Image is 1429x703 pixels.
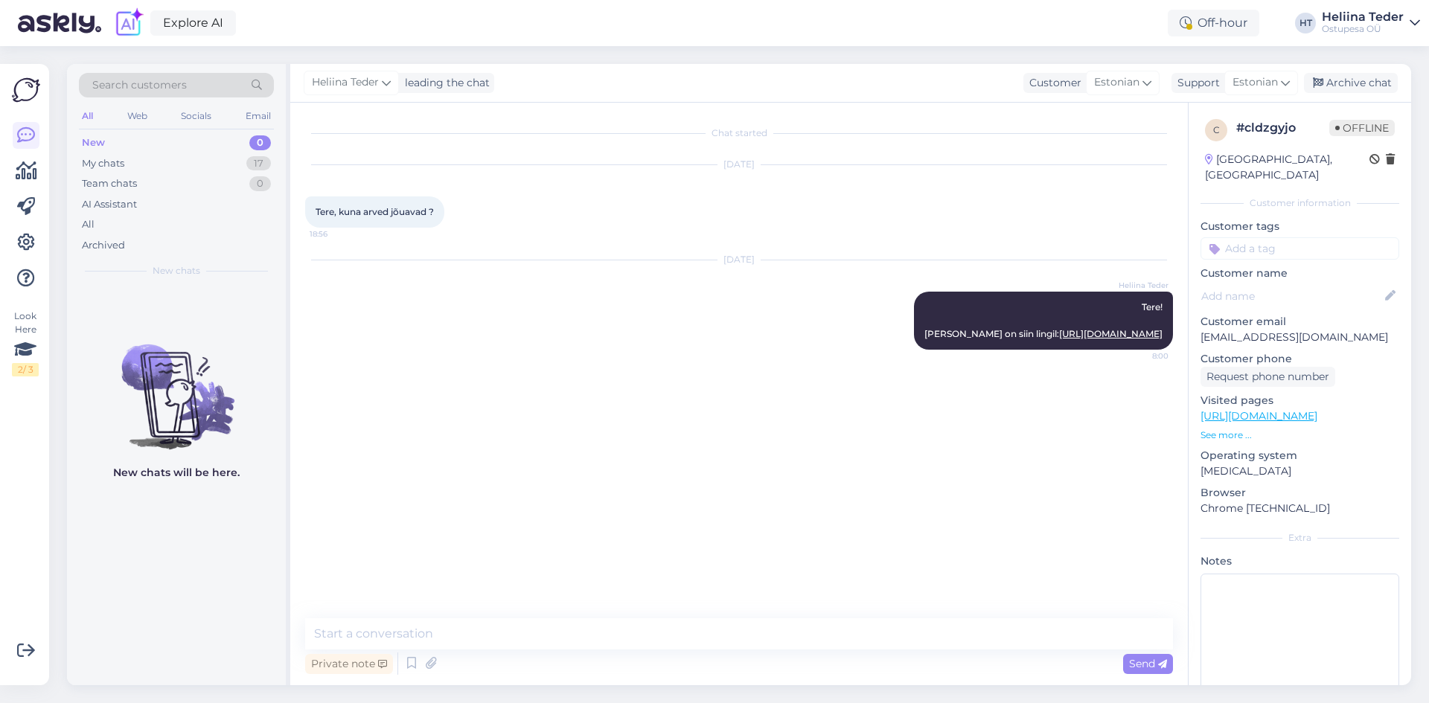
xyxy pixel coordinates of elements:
p: [MEDICAL_DATA] [1201,463,1399,479]
span: 8:00 [1113,350,1169,362]
a: Explore AI [150,10,236,36]
div: [DATE] [305,253,1173,266]
a: [URL][DOMAIN_NAME] [1059,328,1163,339]
span: Estonian [1233,74,1278,91]
span: c [1213,124,1220,135]
span: Send [1129,657,1167,670]
img: No chats [67,318,286,452]
p: Customer phone [1201,351,1399,367]
p: New chats will be here. [113,465,240,481]
div: Archived [82,238,125,253]
span: Estonian [1094,74,1139,91]
div: Customer [1023,75,1081,91]
p: Customer email [1201,314,1399,330]
div: My chats [82,156,124,171]
div: Archive chat [1304,73,1398,93]
div: All [79,106,96,126]
div: Ostupesa OÜ [1322,23,1404,35]
div: Customer information [1201,196,1399,210]
div: Request phone number [1201,367,1335,387]
span: Search customers [92,77,187,93]
span: Heliina Teder [312,74,379,91]
p: [EMAIL_ADDRESS][DOMAIN_NAME] [1201,330,1399,345]
div: Private note [305,654,393,674]
p: Notes [1201,553,1399,569]
span: Offline [1329,120,1395,136]
div: 0 [249,135,271,150]
p: Chrome [TECHNICAL_ID] [1201,501,1399,516]
p: Customer name [1201,266,1399,281]
div: Off-hour [1168,10,1259,36]
p: Operating system [1201,448,1399,463]
div: Email [243,106,274,126]
div: [DATE] [305,158,1173,171]
div: 0 [249,176,271,191]
div: AI Assistant [82,197,137,212]
div: All [82,217,95,232]
img: Askly Logo [12,76,40,104]
div: HT [1295,13,1316,33]
span: New chats [153,264,200,277]
p: Browser [1201,485,1399,501]
p: Customer tags [1201,219,1399,234]
div: Support [1171,75,1220,91]
a: Heliina TederOstupesa OÜ [1322,11,1420,35]
div: Chat started [305,126,1173,140]
p: See more ... [1201,428,1399,442]
a: [URL][DOMAIN_NAME] [1201,409,1317,423]
input: Add a tag [1201,237,1399,260]
span: Tere, kuna arved jõuavad ? [316,206,434,217]
p: Visited pages [1201,393,1399,408]
input: Add name [1201,288,1382,304]
div: Team chats [82,176,137,191]
div: leading the chat [399,75,490,91]
div: 2 / 3 [12,363,39,376]
div: 17 [246,156,271,171]
div: Socials [178,106,214,126]
div: Heliina Teder [1322,11,1404,23]
span: 18:56 [310,228,365,240]
div: New [82,135,105,150]
div: Extra [1201,531,1399,545]
div: Web [124,106,150,126]
div: Look Here [12,309,39,376]
img: explore-ai [113,7,144,39]
div: [GEOGRAPHIC_DATA], [GEOGRAPHIC_DATA] [1205,152,1369,183]
span: Heliina Teder [1113,280,1169,291]
div: # cldzgyjo [1236,119,1329,137]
